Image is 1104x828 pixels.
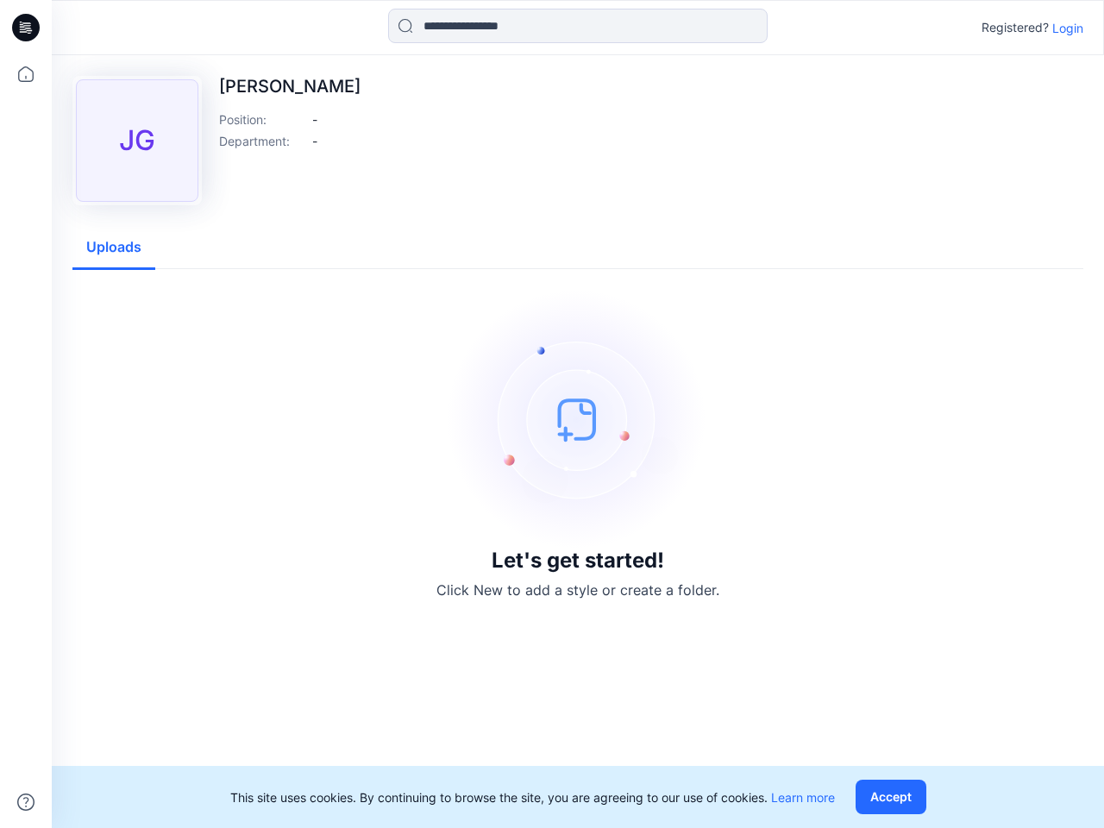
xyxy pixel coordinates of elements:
[230,788,835,806] p: This site uses cookies. By continuing to browse the site, you are agreeing to our use of cookies.
[219,110,305,129] p: Position :
[1052,19,1083,37] p: Login
[771,790,835,805] a: Learn more
[856,780,926,814] button: Accept
[312,132,317,150] p: -
[982,17,1049,38] p: Registered?
[436,580,719,600] p: Click New to add a style or create a folder.
[492,549,664,573] h3: Let's get started!
[312,110,317,129] p: -
[219,132,305,150] p: Department :
[76,79,198,202] div: JG
[219,76,361,97] p: [PERSON_NAME]
[72,226,155,270] button: Uploads
[448,290,707,549] img: empty-state-image.svg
